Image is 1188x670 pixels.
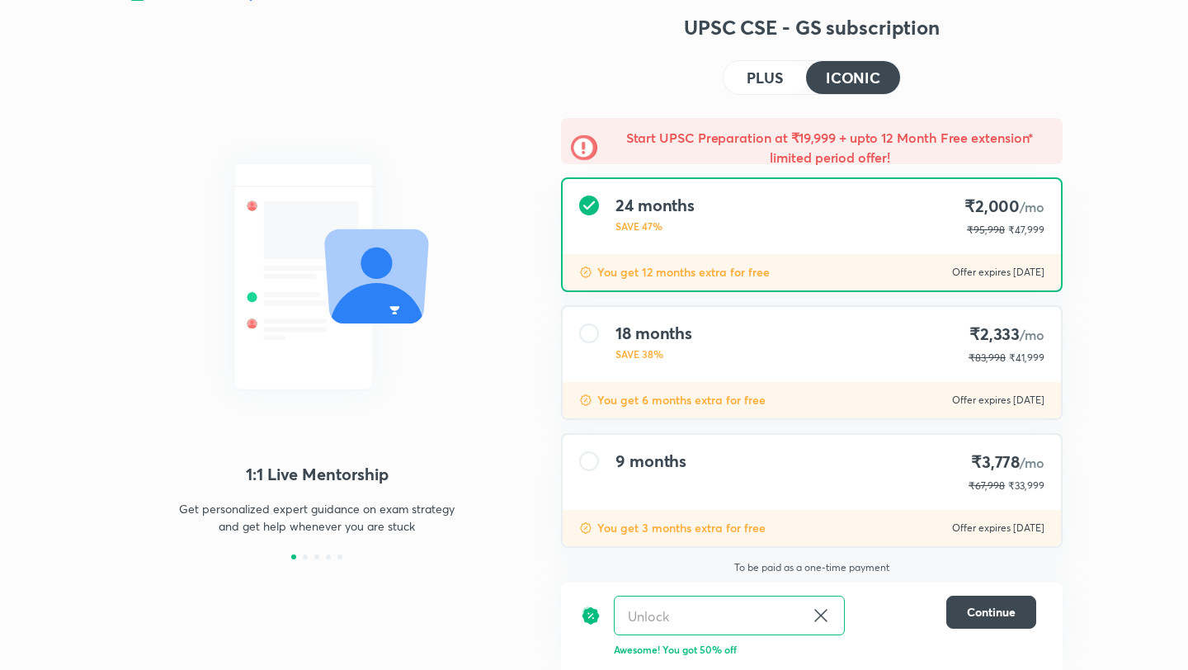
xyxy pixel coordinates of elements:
p: Offer expires [DATE] [952,394,1044,407]
button: Continue [946,596,1036,629]
p: ₹83,998 [969,351,1006,366]
h5: Start UPSC Preparation at ₹19,999 + upto 12 Month Free extension* limited period offer! [607,128,1053,167]
button: PLUS [724,61,806,94]
p: You get 6 months extra for free [597,392,766,408]
p: Awesome! You got 50% off [614,642,1036,657]
span: /mo [1020,454,1044,471]
h4: ICONIC [826,70,880,85]
h4: ₹2,333 [969,323,1044,346]
h4: ₹3,778 [969,451,1044,474]
span: ₹33,999 [1008,479,1044,492]
span: /mo [1020,326,1044,343]
h4: 9 months [615,451,686,471]
p: Get personalized expert guidance on exam strategy and get help whenever you are stuck [173,500,460,535]
span: Continue [967,604,1016,620]
h4: ₹2,000 [964,196,1044,218]
img: discount [581,596,601,635]
img: discount [579,394,592,407]
p: You get 12 months extra for free [597,264,770,281]
img: LMP_066b47ebaa.svg [125,133,508,420]
h4: PLUS [747,70,783,85]
input: Have a referral code? [615,597,804,635]
span: /mo [1020,198,1044,215]
span: ₹41,999 [1009,352,1044,364]
img: discount [579,266,592,279]
p: ₹67,998 [969,479,1005,493]
p: To be paid as a one-time payment [548,561,1076,574]
h3: UPSC CSE - GS subscription [561,14,1063,40]
img: - [571,134,597,161]
button: ICONIC [806,61,900,94]
img: discount [579,521,592,535]
p: ₹95,998 [967,223,1005,238]
p: Offer expires [DATE] [952,521,1044,535]
p: You get 3 months extra for free [597,520,766,536]
span: ₹47,999 [1008,224,1044,236]
h4: 18 months [615,323,692,343]
p: Offer expires [DATE] [952,266,1044,279]
h4: 24 months [615,196,695,215]
p: SAVE 38% [615,347,692,361]
p: SAVE 47% [615,219,695,234]
h4: 1:1 Live Mentorship [125,462,508,487]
